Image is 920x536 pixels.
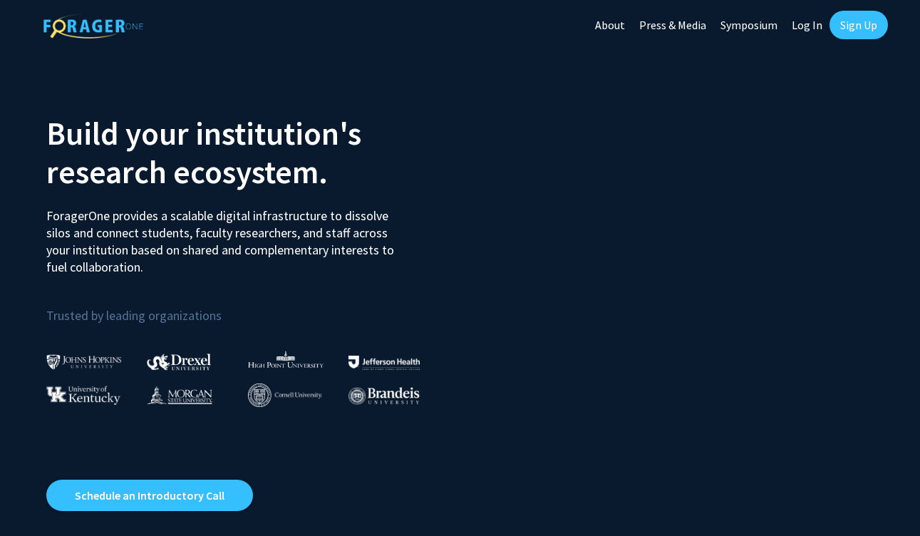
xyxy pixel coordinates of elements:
p: Trusted by leading organizations [46,287,450,326]
img: Drexel University [147,354,211,370]
a: Opens in a new tab [46,480,253,511]
img: ForagerOne Logo [43,14,143,38]
img: University of Kentucky [46,386,120,405]
img: Johns Hopkins University [46,354,122,369]
img: Cornell University [248,383,322,407]
img: High Point University [248,351,324,368]
img: Thomas Jefferson University [348,356,420,369]
a: Sign Up [829,11,888,39]
img: Morgan State University [147,386,212,404]
img: Brandeis University [348,387,420,405]
h2: Build your institution's research ecosystem. [46,114,450,191]
p: ForagerOne provides a scalable digital infrastructure to dissolve silos and connect students, fac... [46,197,401,276]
